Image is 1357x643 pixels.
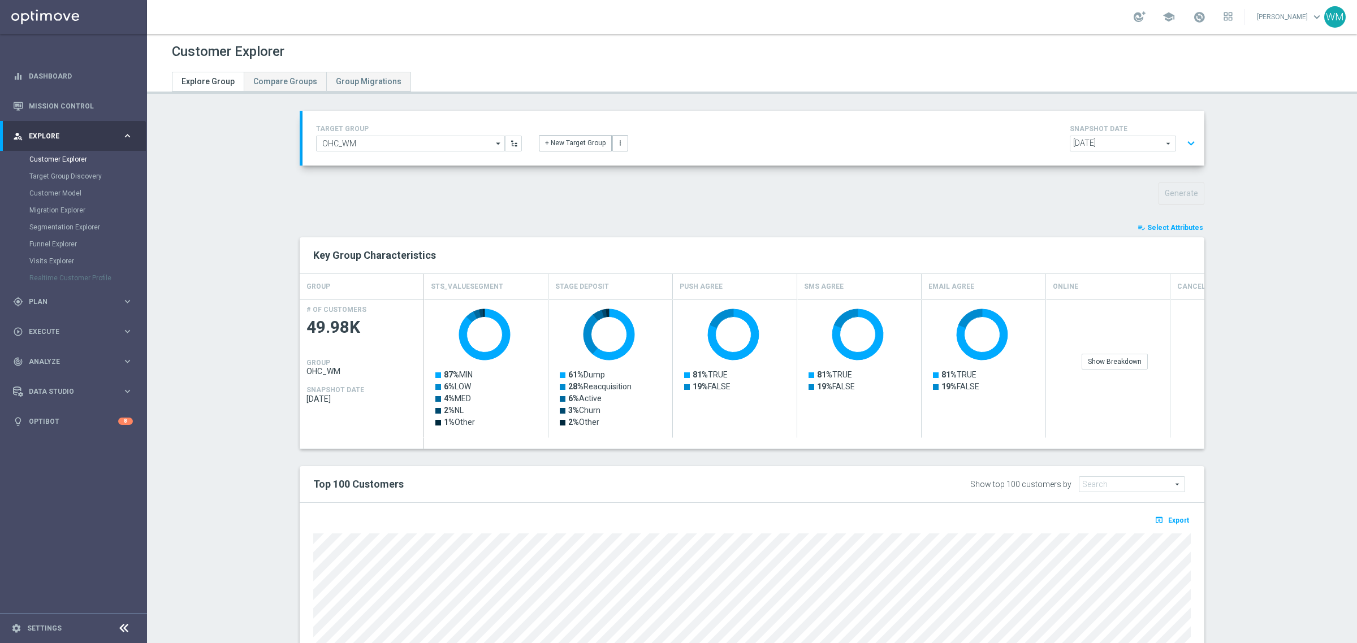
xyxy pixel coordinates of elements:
button: track_changes Analyze keyboard_arrow_right [12,357,133,366]
tspan: 19% [693,382,708,391]
button: gps_fixed Plan keyboard_arrow_right [12,297,133,306]
text: TRUE [941,370,976,379]
i: keyboard_arrow_right [122,356,133,367]
a: Customer Explorer [29,155,118,164]
i: gps_fixed [13,297,23,307]
button: play_circle_outline Execute keyboard_arrow_right [12,327,133,336]
span: 49.98K [306,316,417,338]
span: Analyze [29,358,122,365]
a: Segmentation Explorer [29,223,118,232]
div: Explore [13,131,122,141]
div: Execute [13,327,122,337]
tspan: 3% [568,406,579,415]
button: Data Studio keyboard_arrow_right [12,387,133,396]
tspan: 2% [568,418,579,427]
div: Press SPACE to select this row. [300,299,424,438]
button: open_in_browser Export [1153,512,1191,527]
h4: Email Agree [928,277,974,297]
tspan: 81% [817,370,832,379]
div: Mission Control [13,91,133,121]
i: playlist_add_check [1138,224,1146,232]
text: LOW [444,382,472,391]
h4: GROUP [306,277,330,297]
tspan: 81% [941,370,957,379]
a: [PERSON_NAME]keyboard_arrow_down [1256,8,1324,25]
text: Other [444,418,475,427]
h4: Stage Deposit [555,277,609,297]
i: person_search [13,131,23,141]
text: Dump [568,370,605,379]
text: Reacquisition [568,382,632,391]
button: + New Target Group [539,135,612,151]
a: Mission Control [29,91,133,121]
i: track_changes [13,357,23,367]
a: Optibot [29,406,118,436]
tspan: 19% [941,382,957,391]
div: TARGET GROUP arrow_drop_down + New Target Group more_vert SNAPSHOT DATE arrow_drop_down expand_more [316,122,1191,154]
h4: Online [1053,277,1078,297]
div: 8 [118,418,133,425]
span: Data Studio [29,388,122,395]
tspan: 2% [444,406,455,415]
text: FALSE [941,382,979,391]
div: Customer Explorer [29,151,146,168]
h2: Top 100 Customers [313,477,818,491]
text: FALSE [693,382,731,391]
span: Group Migrations [336,77,401,86]
tspan: 81% [693,370,708,379]
a: Funnel Explorer [29,240,118,249]
h4: # OF CUSTOMERS [306,306,366,314]
h4: SMS Agree [804,277,844,297]
tspan: 28% [568,382,584,391]
tspan: 61% [568,370,584,379]
i: keyboard_arrow_right [122,131,133,141]
tspan: 6% [568,394,579,403]
text: FALSE [817,382,855,391]
div: Target Group Discovery [29,168,146,185]
text: Active [568,394,602,403]
h1: Customer Explorer [172,44,284,60]
button: more_vert [612,135,628,151]
h4: TARGET GROUP [316,125,522,133]
text: MIN [444,370,473,379]
div: Analyze [13,357,122,367]
text: TRUE [817,370,852,379]
span: Explore [29,133,122,140]
div: Show Breakdown [1082,354,1148,370]
div: Visits Explorer [29,253,146,270]
button: equalizer Dashboard [12,72,133,81]
button: playlist_add_check Select Attributes [1136,221,1204,234]
tspan: 1% [444,418,455,427]
a: Visits Explorer [29,257,118,266]
div: Segmentation Explorer [29,219,146,236]
div: Migration Explorer [29,202,146,219]
i: keyboard_arrow_right [122,326,133,337]
span: Compare Groups [253,77,317,86]
div: Data Studio [13,386,122,397]
div: lightbulb Optibot 8 [12,417,133,426]
text: Other [568,418,599,427]
i: open_in_browser [1155,515,1166,524]
a: Dashboard [29,61,133,91]
div: Optibot [13,406,133,436]
i: more_vert [616,139,624,147]
div: Funnel Explorer [29,236,146,253]
tspan: 87% [444,370,459,379]
text: TRUE [693,370,728,379]
div: Customer Model [29,185,146,202]
h4: STS_ValueSegment [431,277,503,297]
text: Churn [568,406,600,415]
span: OHC_WM [306,367,417,376]
text: MED [444,394,471,403]
span: school [1162,11,1175,23]
button: Generate [1159,183,1204,205]
div: Mission Control [12,102,133,111]
i: equalizer [13,71,23,81]
a: Target Group Discovery [29,172,118,181]
input: Select Existing or Create New [316,136,505,151]
i: lightbulb [13,416,23,427]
